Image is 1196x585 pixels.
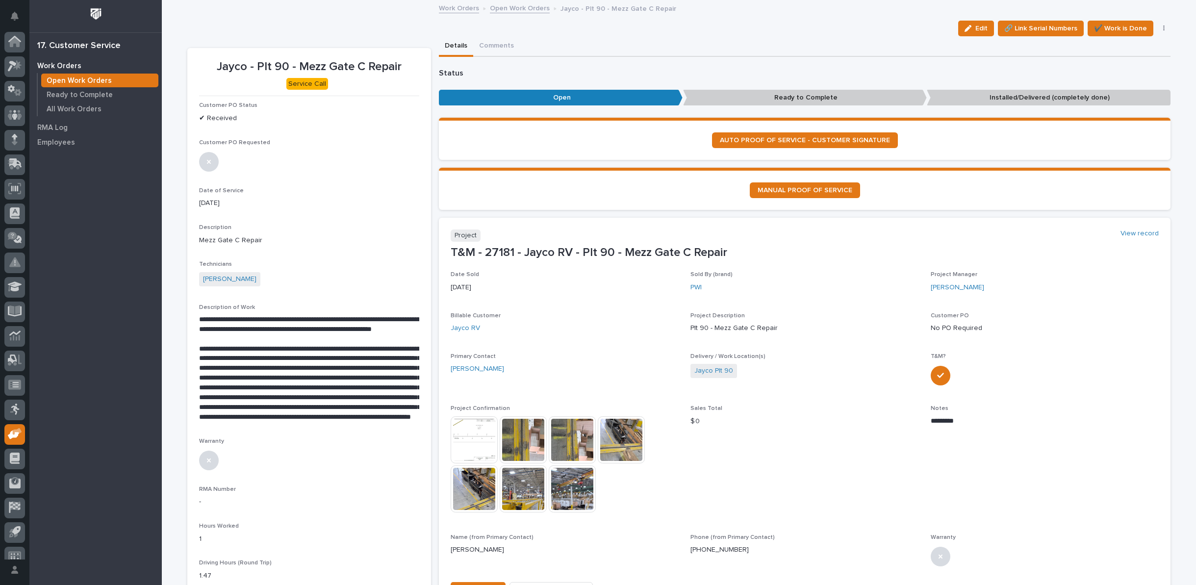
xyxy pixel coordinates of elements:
[199,60,419,74] p: Jayco - Plt 90 - Mezz Gate C Repair
[1094,23,1147,34] span: ✔️ Work is Done
[690,545,749,555] p: [PHONE_NUMBER]
[690,354,765,359] span: Delivery / Work Location(s)
[451,313,501,319] span: Billable Customer
[451,545,679,555] p: [PERSON_NAME]
[690,272,733,278] span: Sold By (brand)
[29,120,162,135] a: RMA Log
[29,58,162,73] a: Work Orders
[199,261,232,267] span: Technicians
[199,235,419,246] p: Mezz Gate C Repair
[451,534,534,540] span: Name (from Primary Contact)
[451,246,1159,260] p: T&M - 27181 - Jayco RV - Plt 90 - Mezz Gate C Repair
[683,90,927,106] p: Ready to Complete
[199,188,244,194] span: Date of Service
[199,560,272,566] span: Driving Hours (Round Trip)
[750,182,860,198] a: MANUAL PROOF OF SERVICE
[451,406,510,411] span: Project Confirmation
[931,354,946,359] span: T&M?
[1004,23,1077,34] span: 🔗 Link Serial Numbers
[199,140,270,146] span: Customer PO Requested
[958,21,994,36] button: Edit
[37,124,68,132] p: RMA Log
[931,282,984,293] a: [PERSON_NAME]
[4,6,25,26] button: Notifications
[1120,229,1159,238] a: View record
[712,132,898,148] a: AUTO PROOF OF SERVICE - CUSTOMER SIGNATURE
[451,354,496,359] span: Primary Contact
[286,78,328,90] div: Service Call
[199,102,257,108] span: Customer PO Status
[694,366,733,376] a: Jayco Plt 90
[690,534,775,540] span: Phone (from Primary Contact)
[927,90,1171,106] p: Installed/Delivered (completely done)
[931,534,956,540] span: Warranty
[690,406,722,411] span: Sales Total
[451,272,479,278] span: Date Sold
[199,523,239,529] span: Hours Worked
[998,21,1084,36] button: 🔗 Link Serial Numbers
[690,313,745,319] span: Project Description
[560,2,676,13] p: Jayco - Plt 90 - Mezz Gate C Repair
[931,272,977,278] span: Project Manager
[199,571,419,581] p: 1.47
[199,113,419,124] p: ✔ Received
[451,364,504,374] a: [PERSON_NAME]
[975,24,988,33] span: Edit
[37,138,75,147] p: Employees
[29,135,162,150] a: Employees
[690,323,918,333] p: Plt 90 - Mezz Gate C Repair
[12,12,25,27] div: Notifications
[87,5,105,23] img: Workspace Logo
[439,69,1171,78] p: Status
[38,102,162,116] a: All Work Orders
[199,497,419,507] p: -
[690,416,918,427] p: $ 0
[47,76,112,85] p: Open Work Orders
[451,282,679,293] p: [DATE]
[439,2,479,13] a: Work Orders
[199,438,224,444] span: Warranty
[47,91,113,100] p: Ready to Complete
[720,137,890,144] span: AUTO PROOF OF SERVICE - CUSTOMER SIGNATURE
[38,74,162,87] a: Open Work Orders
[37,41,121,51] div: 17. Customer Service
[758,187,852,194] span: MANUAL PROOF OF SERVICE
[690,282,702,293] a: PWI
[37,62,81,71] p: Work Orders
[439,36,473,57] button: Details
[473,36,520,57] button: Comments
[1088,21,1153,36] button: ✔️ Work is Done
[38,88,162,102] a: Ready to Complete
[439,90,683,106] p: Open
[451,229,481,242] p: Project
[203,274,256,284] a: [PERSON_NAME]
[490,2,550,13] a: Open Work Orders
[931,323,1159,333] p: No PO Required
[47,105,102,114] p: All Work Orders
[199,486,236,492] span: RMA Number
[931,406,948,411] span: Notes
[199,198,419,208] p: [DATE]
[931,313,969,319] span: Customer PO
[199,305,255,310] span: Description of Work
[199,534,419,544] p: 1
[199,225,231,230] span: Description
[451,323,480,333] a: Jayco RV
